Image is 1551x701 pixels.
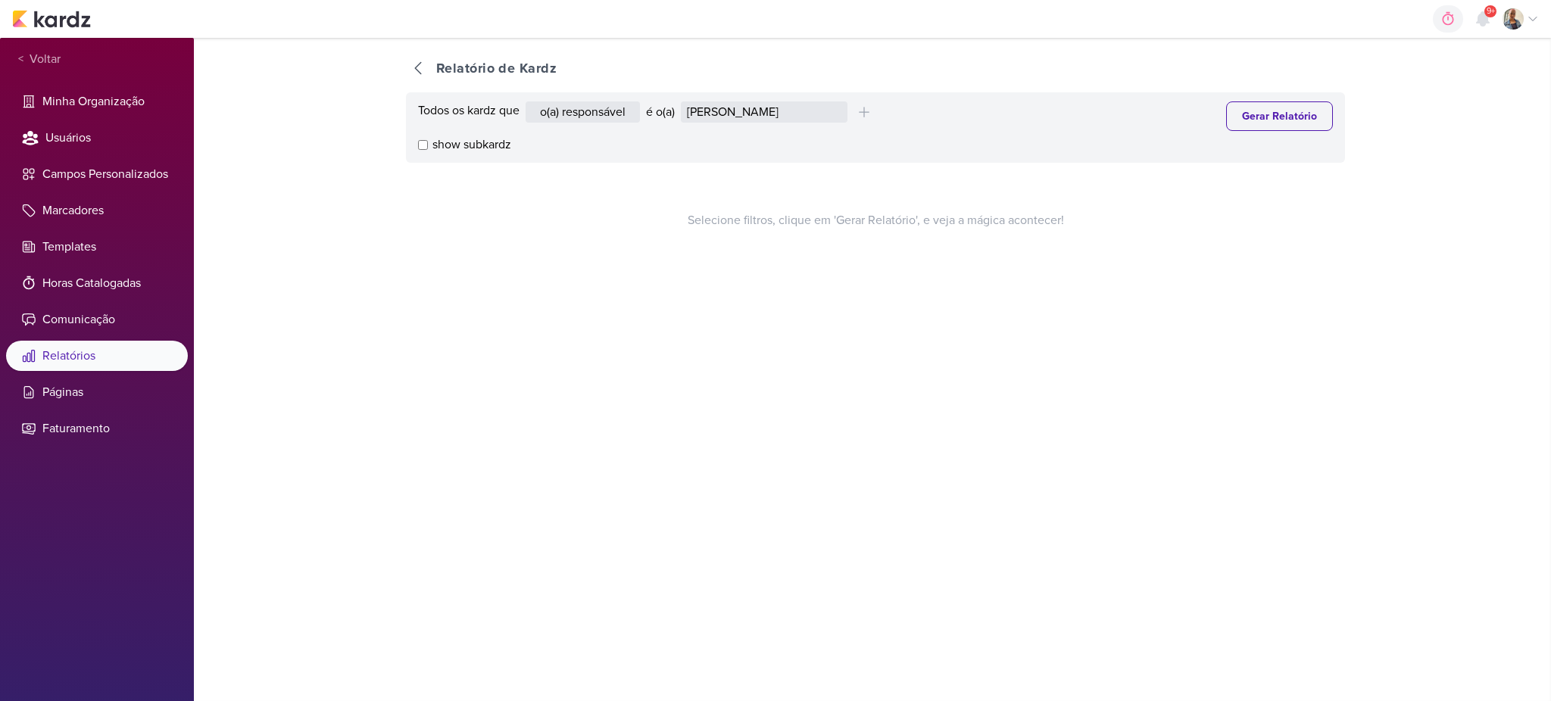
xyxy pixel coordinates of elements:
[6,413,188,444] li: Faturamento
[432,136,511,154] span: show subkardz
[6,377,188,407] li: Páginas
[6,304,188,335] li: Comunicação
[1487,5,1495,17] span: 9+
[436,58,557,79] div: Relatório de Kardz
[688,211,1064,229] span: Selecione filtros, clique em 'Gerar Relatório', e veja a mágica acontecer!
[6,195,188,226] li: Marcadores
[1503,8,1524,30] img: Iara Santos
[6,159,188,189] li: Campos Personalizados
[12,10,91,28] img: kardz.app
[1226,101,1333,131] button: Gerar Relatório
[6,123,188,153] li: Usuários
[418,140,428,150] input: show subkardz
[6,341,188,371] li: Relatórios
[6,86,188,117] li: Minha Organização
[18,51,23,68] span: <
[6,268,188,298] li: Horas Catalogadas
[23,50,61,68] span: Voltar
[646,103,675,121] div: é o(a)
[6,232,188,262] li: Templates
[418,101,520,123] div: Todos os kardz que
